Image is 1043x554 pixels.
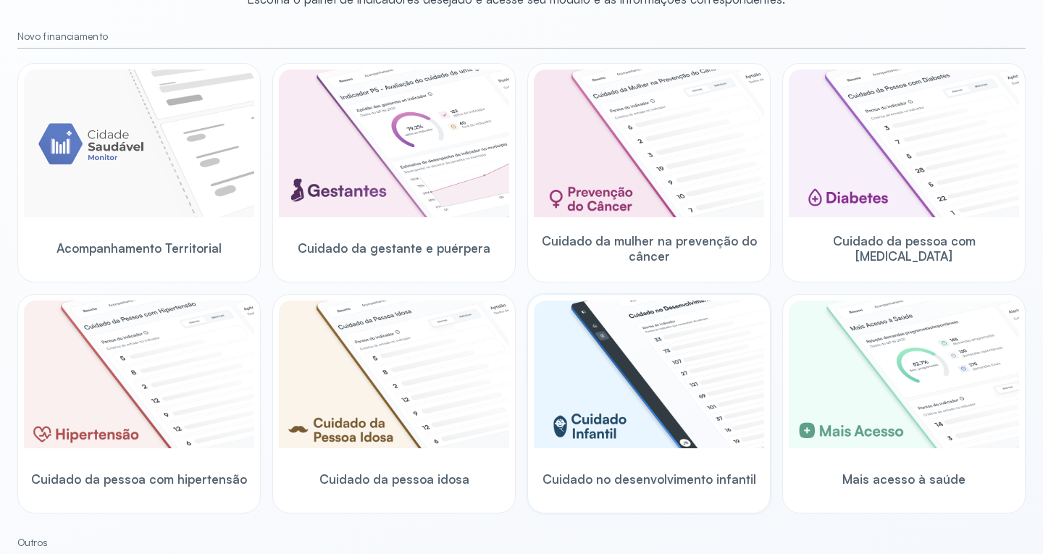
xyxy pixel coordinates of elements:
img: placeholder-module-ilustration.png [24,70,254,217]
span: Cuidado da gestante e puérpera [298,240,490,256]
img: healthcare-greater-access.png [789,301,1019,448]
span: Cuidado da mulher na prevenção do câncer [534,233,764,264]
span: Cuidado no desenvolvimento infantil [543,471,756,487]
span: Cuidado da pessoa com hipertensão [31,471,247,487]
small: Novo financiamento [17,30,1026,43]
img: hypertension.png [24,301,254,448]
span: Cuidado da pessoa idosa [319,471,469,487]
img: woman-cancer-prevention-care.png [534,70,764,217]
span: Mais acesso à saúde [842,471,965,487]
img: diabetics.png [789,70,1019,217]
img: elderly.png [279,301,509,448]
span: Cuidado da pessoa com [MEDICAL_DATA] [789,233,1019,264]
span: Acompanhamento Territorial [56,240,222,256]
img: child-development.png [534,301,764,448]
img: pregnants.png [279,70,509,217]
small: Outros [17,537,1026,549]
